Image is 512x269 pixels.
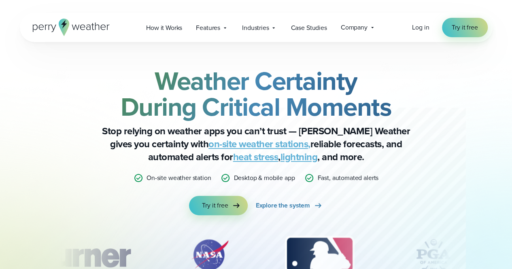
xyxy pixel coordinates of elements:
strong: Weather Certainty During Critical Moments [121,62,392,126]
p: Fast, automated alerts [317,173,378,183]
a: lightning [280,150,318,164]
p: On-site weather station [147,173,211,183]
a: Try it free [189,196,247,215]
span: Industries [242,23,269,33]
span: Try it free [452,23,478,32]
p: Stop relying on weather apps you can’t trust — [PERSON_NAME] Weather gives you certainty with rel... [94,125,418,163]
span: Case Studies [291,23,327,33]
a: Explore the system [256,196,323,215]
span: Try it free [202,201,228,210]
span: Features [196,23,220,33]
span: How it Works [146,23,182,33]
a: How it Works [139,19,189,36]
span: Explore the system [256,201,310,210]
span: Company [341,23,368,32]
p: Desktop & mobile app [234,173,295,183]
a: Try it free [442,18,487,37]
a: heat stress [233,150,278,164]
a: on-site weather stations, [208,137,310,151]
a: Log in [412,23,429,32]
a: Case Studies [284,19,334,36]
